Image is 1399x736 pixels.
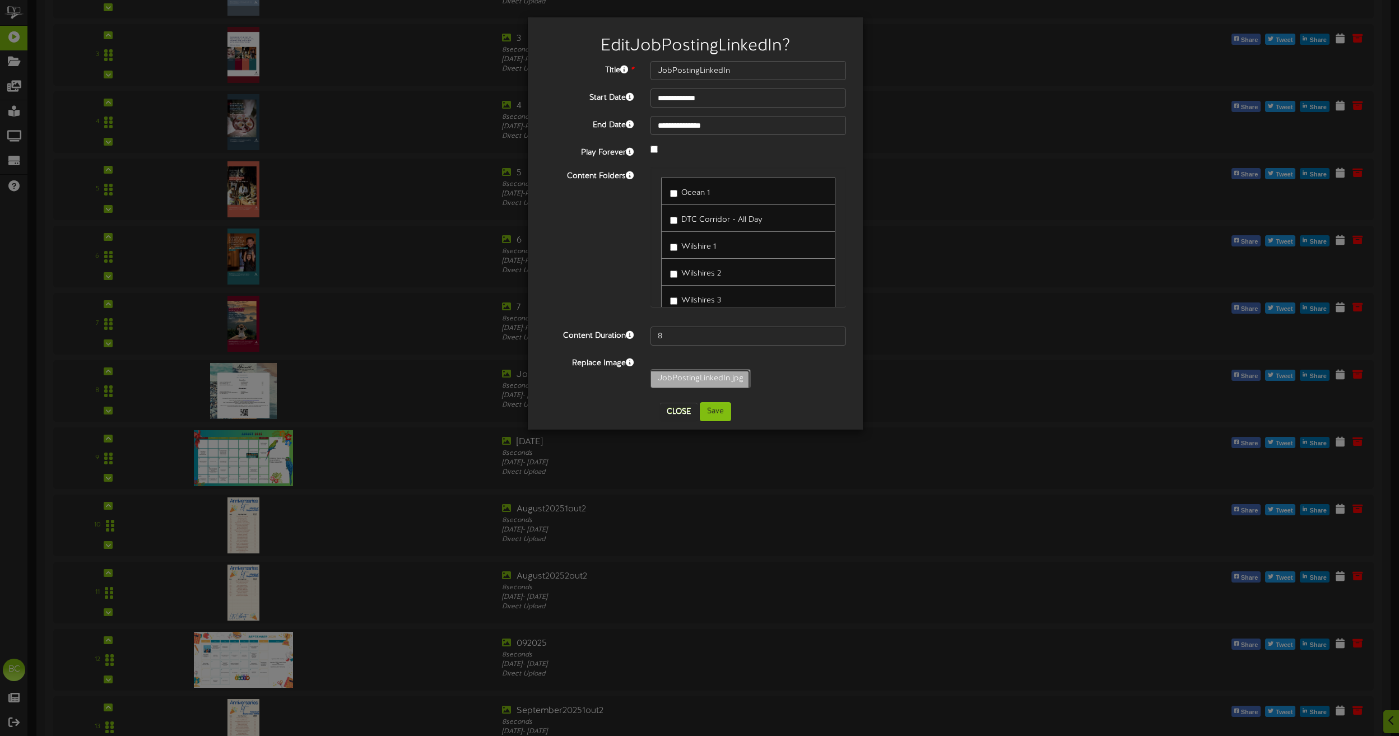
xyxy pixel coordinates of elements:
span: Wilshires 2 [681,269,721,278]
input: Title [650,61,846,80]
button: Close [660,403,698,421]
label: End Date [536,116,642,131]
label: Content Duration [536,327,642,342]
h2: Edit JobPostingLinkedIn ? [545,37,846,55]
button: Save [700,402,731,421]
input: DTC Corridor - All Day [670,217,677,224]
label: Content Folders [536,167,642,182]
span: DTC Corridor - All Day [681,216,763,224]
input: Wilshire 1 [670,244,677,251]
label: Title [536,61,642,76]
label: Replace Image [536,354,642,369]
input: Wilshires 2 [670,271,677,278]
span: Wilshires 3 [681,296,721,305]
input: Wilshires 3 [670,297,677,305]
input: Ocean 1 [670,190,677,197]
label: Start Date [536,88,642,104]
label: Play Forever [536,143,642,159]
span: Wilshire 1 [681,243,716,251]
span: Ocean 1 [681,189,710,197]
input: 15 [650,327,846,346]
